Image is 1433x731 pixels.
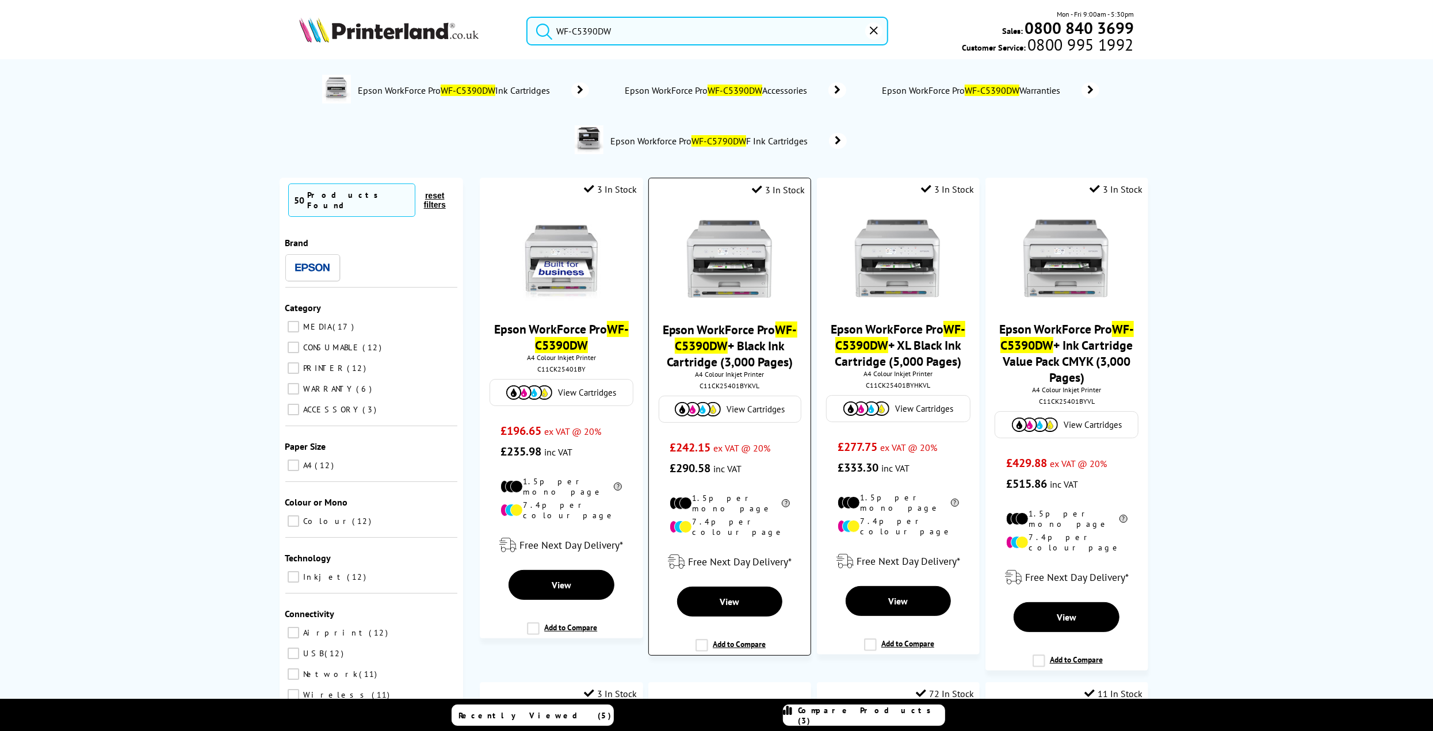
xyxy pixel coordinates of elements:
b: 0800 840 3699 [1025,17,1134,39]
span: 17 [333,322,357,332]
span: ex VAT @ 20% [1050,458,1107,469]
input: PRINTER 12 [288,362,299,374]
span: Recently Viewed (5) [459,710,612,721]
span: Inkjet [301,572,346,582]
div: 3 In Stock [584,688,637,699]
a: Compare Products (3) [783,705,945,726]
span: £290.58 [670,461,710,476]
span: Epson Workforce Pro F Ink Cartridges [609,135,812,147]
img: Epson-WF-C5390DW-Front-Small.jpg [1023,215,1110,301]
a: Epson WorkForce ProWF-C5390DW+ XL Black Ink Cartridge (5,000 Pages) [831,321,965,369]
span: WARRANTY [301,384,356,394]
input: MEDIA 17 [288,321,299,332]
span: USB [301,648,324,659]
mark: WF-C5390DW [1000,321,1134,353]
span: Epson WorkForce Pro Warranties [881,85,1064,96]
input: Airprint 12 [288,627,299,638]
span: Free Next Day Delivery* [688,555,792,568]
span: 12 [347,572,369,582]
li: 1.5p per mono page [1006,508,1128,529]
div: C11CK25401BYKVL [658,381,802,390]
input: A4 12 [288,460,299,471]
span: Technology [285,552,331,564]
span: Customer Service: [962,39,1133,53]
img: epson-wf-c5390dw-front-new-small.jpg [518,215,605,301]
span: 12 [353,516,375,526]
a: View Cartridges [665,402,795,416]
span: 12 [315,460,337,470]
span: View Cartridges [895,403,953,414]
div: 3 In Stock [921,183,974,195]
img: C11CG02401BY-conspage.jpg [575,125,603,154]
a: Epson WorkForce ProWF-C5390DWWarranties [881,82,1099,98]
span: Epson WorkForce Pro Ink Cartridges [357,85,554,96]
span: A4 Colour Inkjet Printer [486,353,637,362]
div: 3 In Stock [1090,183,1142,195]
span: Brand [285,237,309,248]
span: A4 Colour Inkjet Printer [655,370,805,378]
div: Products Found [308,190,409,211]
span: Sales: [1002,25,1023,36]
span: inc VAT [713,463,742,474]
a: Epson WorkForce ProWF-C5390DWInk Cartridges [357,75,589,106]
span: ACCESSORY [301,404,362,415]
input: Search product or brand [526,17,888,45]
span: ex VAT @ 20% [713,442,770,454]
span: 3 [363,404,380,415]
span: 12 [363,342,385,353]
span: Colour [301,516,351,526]
div: 11 In Stock [1084,688,1142,699]
a: Printerland Logo [299,17,512,45]
div: 3 In Stock [752,184,805,196]
div: modal_delivery [486,529,637,561]
span: £242.15 [670,440,710,455]
span: Free Next Day Delivery* [519,538,623,552]
li: 7.4p per colour page [1006,532,1128,553]
span: A4 Colour Inkjet Printer [991,385,1142,394]
span: £277.75 [838,439,877,454]
span: PRINTER [301,363,346,373]
div: 72 In Stock [916,688,974,699]
li: 7.4p per colour page [670,516,790,537]
a: Epson WorkForce ProWF-C5390DW [494,321,629,353]
span: Free Next Day Delivery* [857,554,960,568]
li: 7.4p per colour page [500,500,622,520]
span: View [888,595,908,607]
mark: WF-C5390DW [708,85,762,96]
div: modal_delivery [823,545,974,577]
mark: WF-C5790DW [691,135,746,147]
span: 12 [347,363,369,373]
span: inc VAT [1050,479,1078,490]
span: £429.88 [1006,456,1047,470]
span: Mon - Fri 9:00am - 5:30pm [1057,9,1134,20]
span: 12 [325,648,347,659]
a: View Cartridges [832,401,964,416]
mark: WF-C5390DW [535,321,629,353]
span: View Cartridges [727,404,785,415]
a: Epson WorkForce ProWF-C5390DW+ Black Ink Cartridge (3,000 Pages) [663,322,797,370]
span: Connectivity [285,608,335,619]
a: Recently Viewed (5) [452,705,614,726]
span: Free Next Day Delivery* [1025,571,1129,584]
a: Epson WorkForce ProWF-C5390DWAccessories [624,82,846,98]
div: modal_delivery [655,546,805,578]
label: Add to Compare [1033,655,1103,676]
a: View [509,570,614,600]
span: 11 [372,690,393,700]
li: 1.5p per mono page [670,493,790,514]
span: Airprint [301,627,368,638]
span: View Cartridges [558,387,616,398]
span: £196.65 [500,423,541,438]
input: WARRANTY 6 [288,383,299,395]
span: Epson WorkForce Pro Accessories [624,85,811,96]
div: modal_delivery [991,561,1142,594]
mark: WF-C5390DW [965,85,1019,96]
a: View [846,586,951,616]
span: View [552,579,571,591]
span: A4 [301,460,314,470]
img: Epson-WF-C5390DW-Front-Small.jpg [855,215,941,301]
img: C11CK25401BY-conspage.jpg [322,75,351,104]
span: View [720,596,740,607]
span: View Cartridges [1064,419,1122,430]
span: Compare Products (3) [798,705,945,726]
